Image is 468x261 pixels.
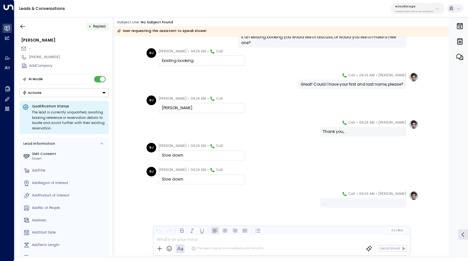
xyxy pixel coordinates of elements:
[89,22,91,31] div: •
[162,176,242,182] div: Slow down.
[29,46,31,51] span: -
[376,119,377,126] span: •
[165,226,173,234] button: Redo
[207,167,209,173] span: •
[141,20,173,25] div: No subject found
[29,55,109,60] div: [PHONE_NUMBER]
[32,242,107,248] div: AddTerm Length
[28,76,43,82] div: AI Mode
[32,168,107,173] div: AddTitle
[117,20,140,25] span: Subject Line:
[32,151,107,157] label: SMS Consent
[188,96,189,102] span: •
[32,230,107,235] div: AddStart Date
[376,72,377,79] span: •
[32,104,106,109] p: Qualification Status
[147,48,156,58] div: BJ
[391,229,403,232] span: Cc Bcc
[409,191,418,200] img: profile-logo.png
[216,96,223,102] span: Call
[207,48,209,55] span: •
[155,226,163,234] button: Undo
[376,191,377,197] span: •
[191,48,206,55] span: 04:26 AM
[378,191,406,197] span: [PERSON_NAME]
[395,4,433,8] p: easyStorage
[159,167,186,173] span: [PERSON_NAME]
[32,193,107,198] div: AddProduct of Interest
[147,143,156,152] div: BJ
[359,119,374,126] span: 04:26 AM
[390,3,444,14] button: easyStorageb4f09b35-6698-4786-bcde-ffeb9f535e2f
[188,167,189,173] span: •
[162,105,242,111] div: [PERSON_NAME].
[32,180,107,186] div: AddRegion of Interest
[191,167,206,173] span: 04:26 AM
[32,156,107,161] div: Given
[21,37,109,43] div: [PERSON_NAME]
[191,96,206,102] span: 04:26 AM
[323,200,403,206] div: ...
[359,72,374,79] span: 04:26 AM
[207,96,209,102] span: •
[147,96,156,105] div: BJ
[207,143,209,149] span: •
[359,191,374,197] span: 04:26 AM
[22,141,55,146] div: Lead Information
[191,246,264,251] div: The agent signature is added automatically
[216,143,223,149] span: Call
[162,152,242,158] div: Slow down.
[409,72,418,82] img: profile-logo.png
[117,28,207,34] div: User requesting the assistant to speak slower
[409,119,418,129] img: profile-logo.png
[395,10,433,13] p: b4f09b35-6698-4786-bcde-ffeb9f535e2f
[22,90,42,95] div: Actions
[356,72,358,79] span: •
[32,205,107,211] div: AddNo. of People
[159,48,186,55] span: [PERSON_NAME]
[241,28,403,46] div: Hello, you're through to easyStorage. My name is [PERSON_NAME]. To get started, is it an existing...
[323,129,403,134] div: Thank you,...
[19,6,65,11] a: Leads & Conversations
[32,255,107,260] div: AddBudget
[396,229,397,232] span: |
[348,119,355,126] span: Call
[378,119,406,126] span: [PERSON_NAME]
[188,143,189,149] span: •
[20,88,109,97] button: Actions
[188,48,189,55] span: •
[301,81,403,87] div: Great! Could I have your first and last name, please?
[216,167,223,173] span: Call
[20,88,109,97] div: Button group with a nested menu
[191,143,206,149] span: 04:26 AM
[159,96,186,102] span: [PERSON_NAME]
[216,48,223,55] span: Call
[147,167,156,176] div: BJ
[162,58,242,64] div: Existing booking.
[159,143,186,149] span: [PERSON_NAME]
[32,110,106,131] div: The lead is currently unqualified, awaiting booking reference or reservation details to locate an...
[389,228,405,233] button: Cc|Bcc
[356,191,358,197] span: •
[32,218,107,223] div: AddArea
[93,24,106,29] span: Replied
[348,72,355,79] span: Call
[378,72,406,79] span: [PERSON_NAME]
[29,63,109,68] div: AddCompany
[348,191,355,197] span: Call
[356,119,358,126] span: •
